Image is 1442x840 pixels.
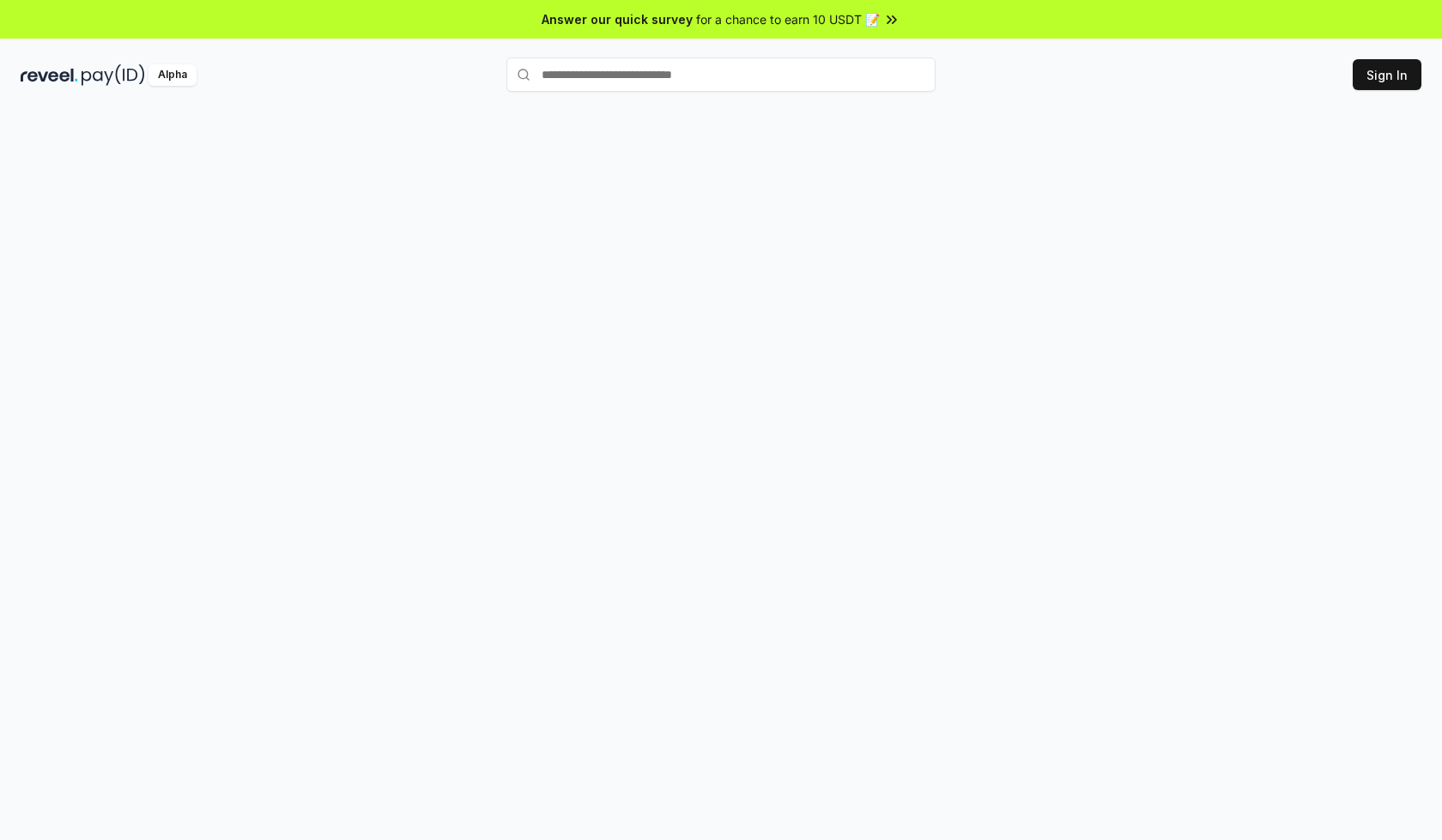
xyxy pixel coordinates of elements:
[82,64,145,86] img: pay_id
[542,10,693,28] span: Answer our quick survey
[148,64,197,86] div: Alpha
[1353,59,1421,90] button: Sign In
[696,10,880,28] span: for a chance to earn 10 USDT 📝
[21,64,78,86] img: reveel_dark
